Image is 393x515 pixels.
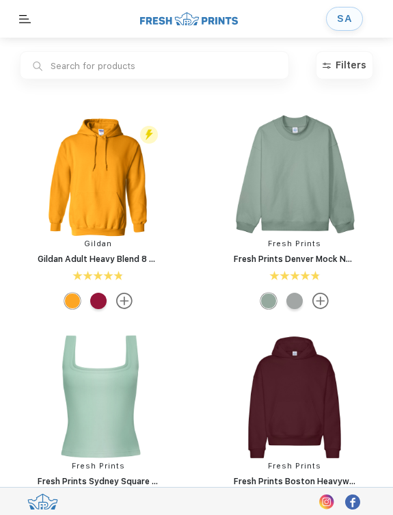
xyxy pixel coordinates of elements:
[319,494,334,510] img: insta_logo.svg
[72,462,125,471] a: Fresh Prints
[140,11,238,27] img: fp_horizonal.png
[64,293,81,309] div: Gold
[230,110,360,240] img: func=resize&h=266
[286,293,303,309] div: Heathered Grey
[33,332,163,462] img: func=resize&h=266
[20,51,289,79] input: Search for products
[312,293,329,309] img: more.svg
[33,110,163,240] img: func=resize&h=266
[38,477,213,486] a: Fresh Prints Sydney Square Neck Tank Top
[268,462,321,471] a: Fresh Prints
[268,239,321,248] a: Fresh Prints
[33,62,42,71] img: search.svg
[90,293,107,309] div: Antiq Cherry Red
[140,126,158,144] img: flash_active_toggle.svg
[260,293,277,309] div: Sage Green
[336,60,366,71] div: Filters
[345,494,360,510] img: footer_facebook.svg
[116,293,133,309] img: more.svg
[27,494,58,510] img: Footer_fp_logo_wordless.svg
[38,254,271,264] a: Gildan Adult Heavy Blend 8 Oz. 50/50 Hooded Sweatshirt
[323,62,331,70] img: filter_icon.svg
[326,7,363,31] a: SA
[84,239,112,248] a: Gildan
[337,13,352,25] div: SA
[18,15,31,23] img: sidebar_menu.svg
[230,332,360,462] img: func=resize&h=266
